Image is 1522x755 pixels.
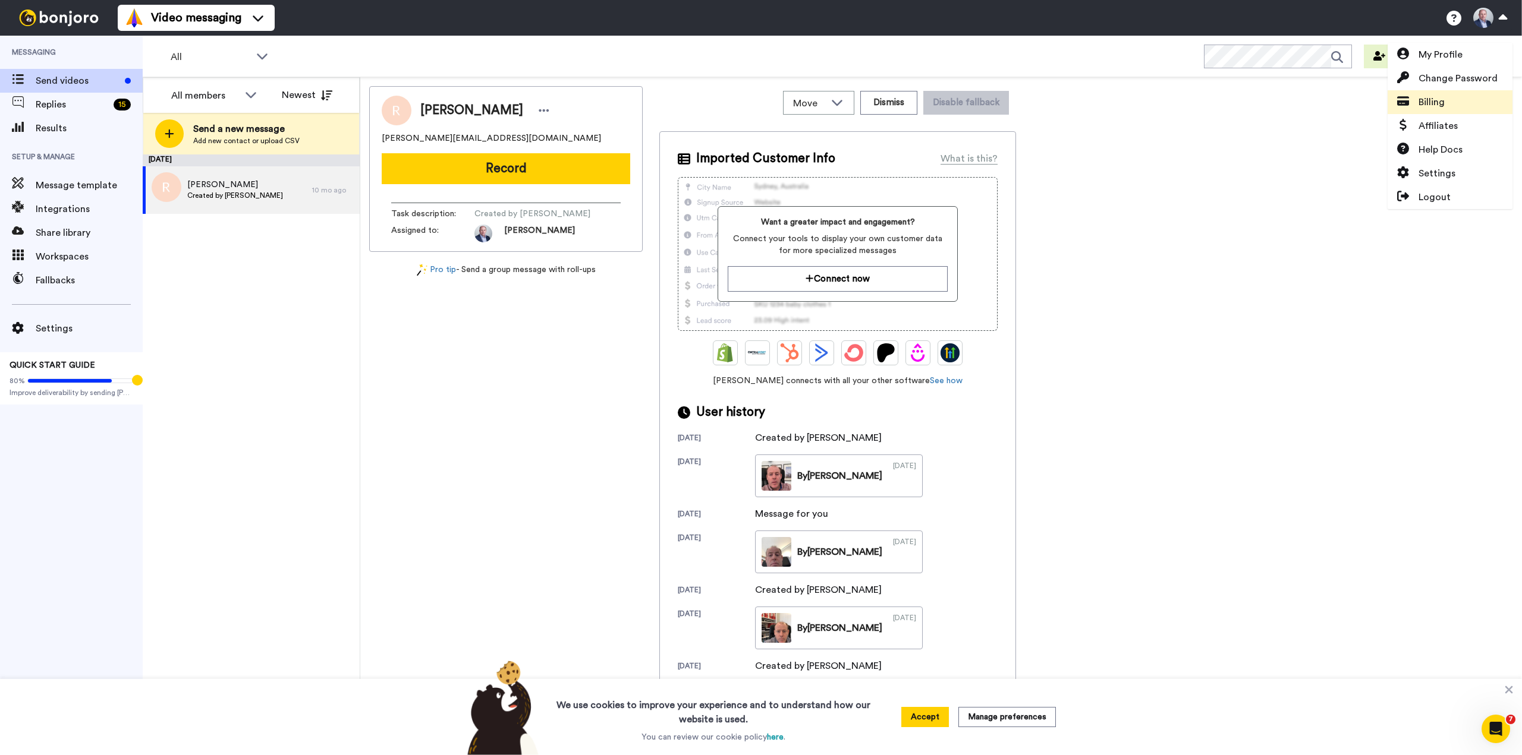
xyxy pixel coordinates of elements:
span: Want a greater impact and engagement? [728,216,947,228]
span: Message template [36,178,143,192]
span: Move [793,96,825,110]
img: ActiveCampaign [812,343,831,362]
span: Settings [36,321,143,336]
span: 80% [10,376,25,386]
span: Integrations [36,202,143,216]
p: You can review our cookie policy . [641,731,785,743]
a: Affiliates [1388,114,1512,138]
div: [DATE] [678,457,755,497]
span: Task description : [391,208,474,220]
a: By[PERSON_NAME][DATE] [755,530,923,573]
span: All [171,50,250,64]
span: Created by [PERSON_NAME] [474,208,590,220]
div: [DATE] [143,154,360,166]
div: 10 mo ago [312,185,354,195]
a: My Profile [1388,43,1512,67]
span: Share library [36,226,143,240]
h3: We use cookies to improve your experience and to understand how our website is used. [545,691,882,726]
button: Invite [1364,45,1422,68]
div: [DATE] [893,537,916,567]
div: [DATE] [678,585,755,597]
span: QUICK START GUIDE [10,361,95,369]
a: Settings [1388,162,1512,185]
div: Created by [PERSON_NAME] [755,431,882,445]
span: Affiliates [1419,119,1458,133]
button: Newest [273,83,341,107]
span: [PERSON_NAME] [187,179,283,191]
span: Results [36,121,143,135]
button: Connect now [728,266,947,292]
span: Send videos [36,74,120,88]
span: Imported Customer Info [696,150,835,168]
img: Patreon [876,343,895,362]
img: vm-color.svg [125,8,144,27]
span: Video messaging [151,10,241,26]
span: My Profile [1419,48,1463,62]
a: Billing [1388,90,1512,114]
div: [DATE] [678,433,755,445]
button: Record [382,153,630,184]
img: Ontraport [748,343,767,362]
div: [DATE] [678,661,755,673]
img: bj-logo-header-white.svg [14,10,103,26]
img: Image of Ritchie clapson [382,96,411,125]
div: [DATE] [893,613,916,643]
span: Send a new message [193,122,300,136]
img: 94c49f7f-035b-49af-85e4-b2de4f09c13c-thumb.jpg [762,613,791,643]
img: GoHighLevel [941,343,960,362]
span: Help Docs [1419,143,1463,157]
button: Dismiss [860,91,917,115]
span: [PERSON_NAME] [504,225,575,242]
span: Billing [1419,95,1445,109]
a: Change Password [1388,67,1512,90]
a: By[PERSON_NAME][DATE] [755,606,923,649]
div: [DATE] [678,609,755,649]
a: See how [930,377,963,385]
div: What is this? [941,151,998,166]
span: [PERSON_NAME] connects with all your other software [678,375,998,387]
div: Created by [PERSON_NAME] [755,659,882,673]
span: Created by [PERSON_NAME] [187,191,283,200]
img: Drip [908,343,927,362]
span: Logout [1419,190,1451,204]
img: Hubspot [780,343,799,362]
button: Disable fallback [923,91,1009,115]
div: By [PERSON_NAME] [797,545,882,559]
div: Created by [PERSON_NAME] [755,583,882,597]
a: here [767,733,784,741]
span: [PERSON_NAME] [420,102,523,119]
div: By [PERSON_NAME] [797,621,882,635]
img: 53688164-f2fd-4602-a7e8-0be991a5e930-1602618189.jpg [474,225,492,242]
div: [DATE] [678,533,755,573]
img: 88e422c7-d6c7-4383-a264-bd0924bdccb8-thumb.jpg [762,461,791,491]
div: By [PERSON_NAME] [797,469,882,483]
a: Help Docs [1388,138,1512,162]
span: Change Password [1419,71,1498,86]
div: [DATE] [678,509,755,521]
img: Shopify [716,343,735,362]
div: 15 [114,99,131,110]
div: [DATE] [893,461,916,491]
div: Message for you [755,507,828,521]
span: User history [696,403,765,421]
span: Assigned to: [391,225,474,242]
img: e0258f82-1b29-4c5c-8283-5350a5de51d7-thumb.jpg [762,537,791,567]
span: Add new contact or upload CSV [193,136,300,146]
button: Manage preferences [958,707,1056,727]
img: r.png [152,172,181,202]
div: - Send a group message with roll-ups [369,264,643,276]
span: Connect your tools to display your own customer data for more specialized messages [728,233,947,257]
div: All members [171,89,239,103]
img: ConvertKit [844,343,863,362]
span: Workspaces [36,249,143,264]
img: magic-wand.svg [417,264,427,276]
a: By[PERSON_NAME][DATE] [755,454,923,497]
a: Pro tip [417,264,456,276]
button: Accept [901,707,949,727]
iframe: Intercom live chat [1482,715,1510,743]
span: Settings [1419,166,1455,181]
div: Tooltip anchor [132,375,143,386]
span: 7 [1506,715,1515,724]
